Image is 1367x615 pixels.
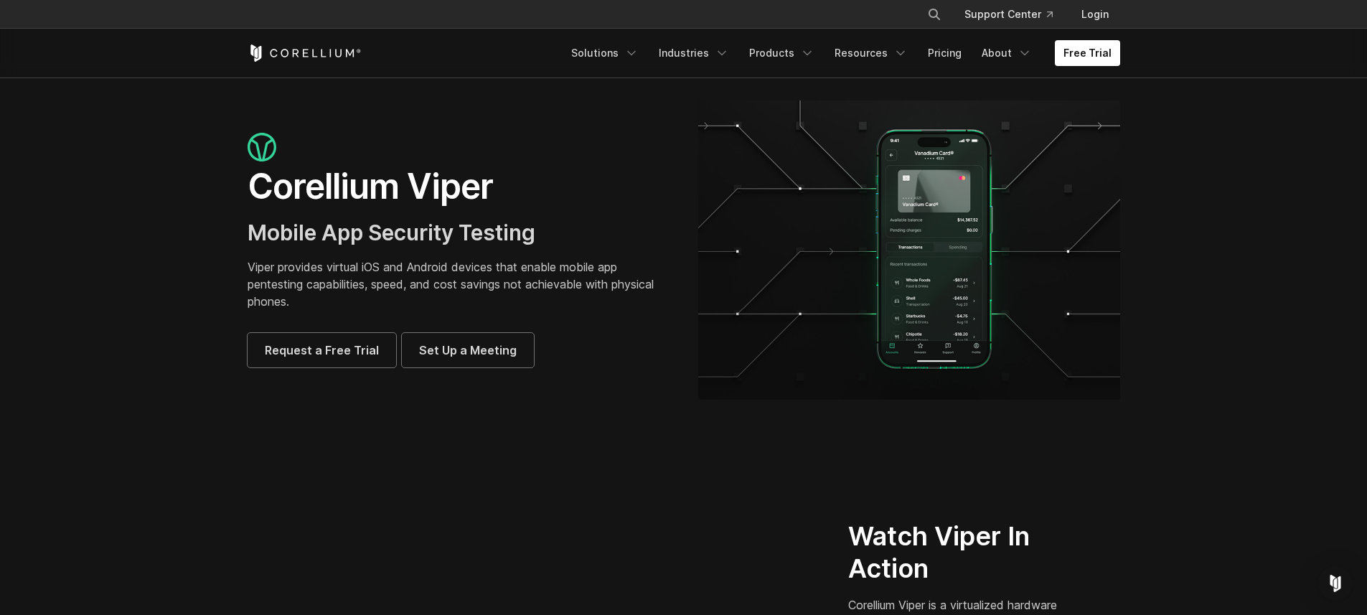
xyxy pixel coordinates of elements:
a: Solutions [563,40,647,66]
span: Set Up a Meeting [419,342,517,359]
a: Request a Free Trial [248,333,396,367]
img: viper_hero [698,100,1120,400]
h1: Corellium Viper [248,165,670,208]
a: Set Up a Meeting [402,333,534,367]
a: Free Trial [1055,40,1120,66]
img: viper_icon_large [248,133,276,162]
a: Pricing [919,40,970,66]
span: Mobile App Security Testing [248,220,535,245]
a: Support Center [953,1,1064,27]
span: Request a Free Trial [265,342,379,359]
button: Search [921,1,947,27]
div: Navigation Menu [563,40,1120,66]
h2: Watch Viper In Action [848,520,1066,585]
div: Open Intercom Messenger [1318,566,1353,601]
a: Products [741,40,823,66]
a: Corellium Home [248,44,362,62]
a: Industries [650,40,738,66]
div: Navigation Menu [910,1,1120,27]
a: About [973,40,1040,66]
a: Resources [826,40,916,66]
a: Login [1070,1,1120,27]
p: Viper provides virtual iOS and Android devices that enable mobile app pentesting capabilities, sp... [248,258,670,310]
